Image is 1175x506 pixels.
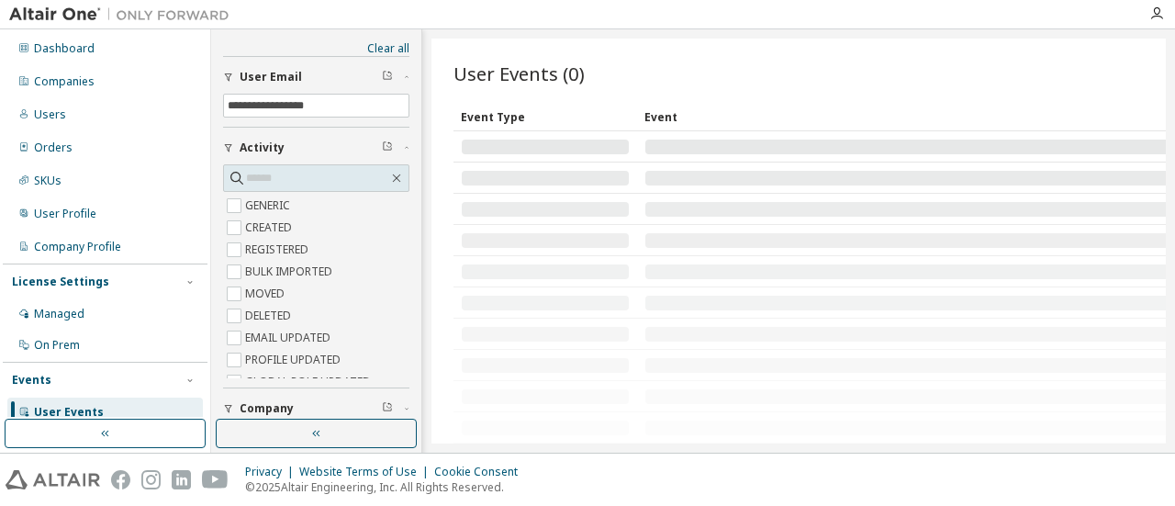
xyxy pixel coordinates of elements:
[382,141,393,155] span: Clear filter
[245,479,529,495] p: © 2025 Altair Engineering, Inc. All Rights Reserved.
[34,207,96,221] div: User Profile
[245,217,296,239] label: CREATED
[34,107,66,122] div: Users
[34,141,73,155] div: Orders
[111,470,130,489] img: facebook.svg
[34,174,62,188] div: SKUs
[245,327,334,349] label: EMAIL UPDATED
[245,305,295,327] label: DELETED
[34,240,121,254] div: Company Profile
[34,74,95,89] div: Companies
[240,401,294,416] span: Company
[240,141,285,155] span: Activity
[202,470,229,489] img: youtube.svg
[382,401,393,416] span: Clear filter
[34,405,104,420] div: User Events
[141,470,161,489] img: instagram.svg
[461,102,630,131] div: Event Type
[245,239,312,261] label: REGISTERED
[245,195,294,217] label: GENERIC
[34,41,95,56] div: Dashboard
[34,307,84,321] div: Managed
[12,373,51,388] div: Events
[223,57,409,97] button: User Email
[223,388,409,429] button: Company
[434,465,529,479] div: Cookie Consent
[245,261,336,283] label: BULK IMPORTED
[382,70,393,84] span: Clear filter
[299,465,434,479] div: Website Terms of Use
[6,470,100,489] img: altair_logo.svg
[245,371,375,393] label: GLOBAL ROLE UPDATED
[245,283,288,305] label: MOVED
[172,470,191,489] img: linkedin.svg
[12,275,109,289] div: License Settings
[9,6,239,24] img: Altair One
[240,70,302,84] span: User Email
[245,465,299,479] div: Privacy
[245,349,344,371] label: PROFILE UPDATED
[223,41,409,56] a: Clear all
[453,61,585,86] span: User Events (0)
[34,338,80,353] div: On Prem
[223,128,409,168] button: Activity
